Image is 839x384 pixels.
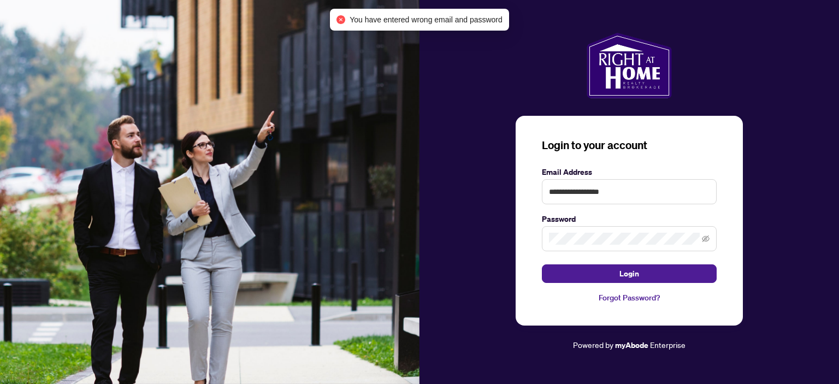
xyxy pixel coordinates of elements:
button: Login [542,264,717,283]
img: ma-logo [587,33,671,98]
span: eye-invisible [702,235,710,243]
span: close-circle [336,15,345,24]
a: myAbode [615,339,648,351]
span: Powered by [573,340,613,350]
span: Enterprise [650,340,686,350]
h3: Login to your account [542,138,717,153]
label: Email Address [542,166,717,178]
a: Forgot Password? [542,292,717,304]
label: Password [542,213,717,225]
span: You have entered wrong email and password [350,14,503,26]
span: Login [619,265,639,282]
